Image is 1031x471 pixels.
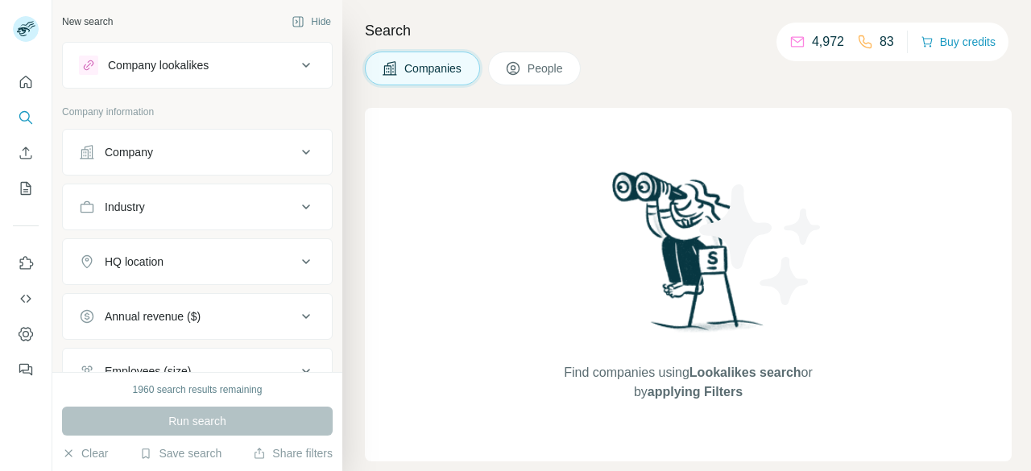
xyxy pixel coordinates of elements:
[559,363,817,402] span: Find companies using or by
[63,352,332,390] button: Employees (size)
[365,19,1012,42] h4: Search
[605,167,772,347] img: Surfe Illustration - Woman searching with binoculars
[63,46,332,85] button: Company lookalikes
[404,60,463,76] span: Companies
[13,320,39,349] button: Dashboard
[108,57,209,73] div: Company lookalikes
[880,32,894,52] p: 83
[13,284,39,313] button: Use Surfe API
[528,60,565,76] span: People
[105,363,191,379] div: Employees (size)
[105,308,201,324] div: Annual revenue ($)
[105,144,153,160] div: Company
[13,68,39,97] button: Quick start
[253,445,333,461] button: Share filters
[13,174,39,203] button: My lists
[689,366,801,379] span: Lookalikes search
[63,133,332,171] button: Company
[689,172,834,317] img: Surfe Illustration - Stars
[62,14,113,29] div: New search
[13,103,39,132] button: Search
[62,105,333,119] p: Company information
[63,242,332,281] button: HQ location
[13,138,39,167] button: Enrich CSV
[105,199,145,215] div: Industry
[139,445,222,461] button: Save search
[133,382,263,397] div: 1960 search results remaining
[63,297,332,336] button: Annual revenue ($)
[13,355,39,384] button: Feedback
[280,10,342,34] button: Hide
[13,249,39,278] button: Use Surfe on LinkedIn
[105,254,164,270] div: HQ location
[648,385,743,399] span: applying Filters
[812,32,844,52] p: 4,972
[62,445,108,461] button: Clear
[63,188,332,226] button: Industry
[921,31,996,53] button: Buy credits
